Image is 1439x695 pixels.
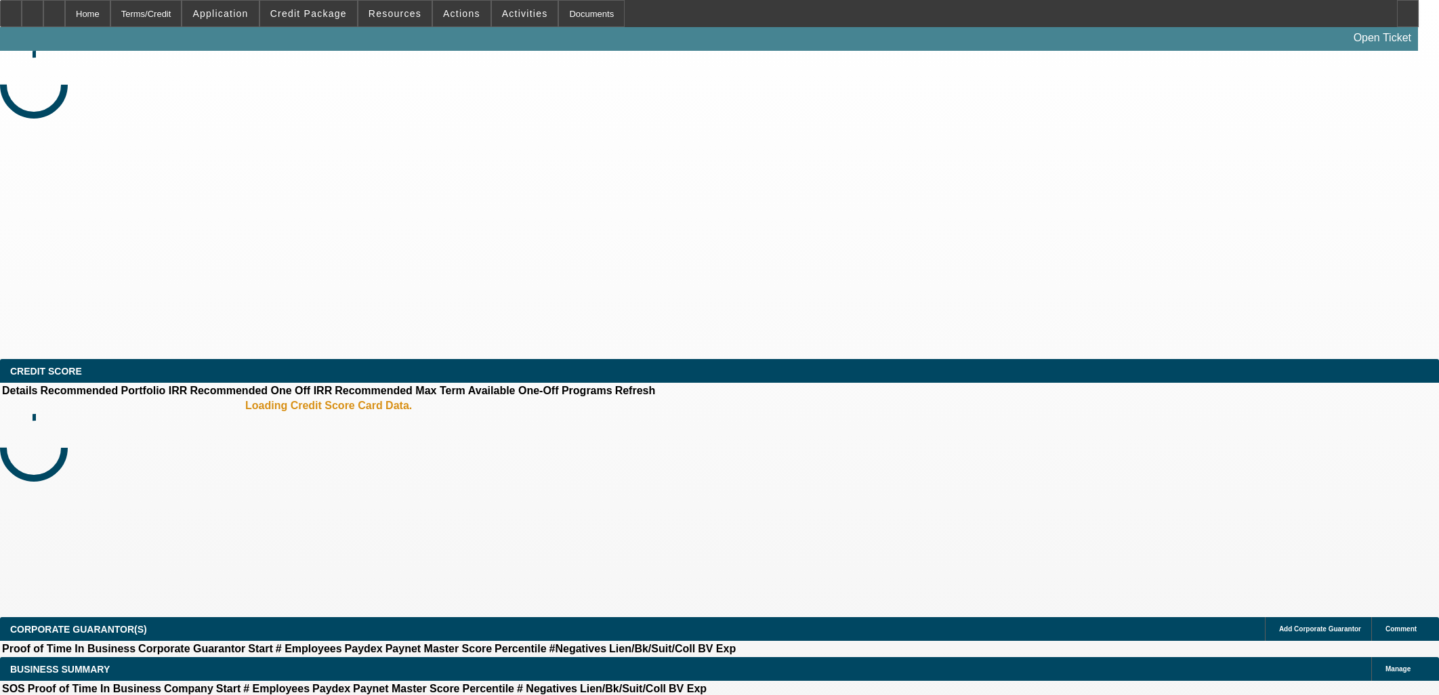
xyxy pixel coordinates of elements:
b: BV Exp [669,683,707,694]
span: BUSINESS SUMMARY [10,664,110,675]
span: Actions [443,8,480,19]
th: Available One-Off Programs [467,384,613,398]
b: Percentile [495,643,546,654]
b: #Negatives [549,643,607,654]
th: Proof of Time In Business [1,642,136,656]
b: Corporate Guarantor [138,643,245,654]
b: Paydex [345,643,383,654]
b: Paynet Master Score [353,683,459,694]
a: Open Ticket [1348,26,1417,49]
th: Details [1,384,38,398]
button: Activities [492,1,558,26]
button: Application [182,1,258,26]
span: Resources [369,8,421,19]
b: BV Exp [698,643,736,654]
b: Company [164,683,213,694]
span: Activities [502,8,548,19]
th: Recommended One Off IRR [189,384,333,398]
span: Add Corporate Guarantor [1279,625,1361,633]
b: Start [248,643,272,654]
span: Application [192,8,248,19]
b: Loading Credit Score Card Data. [245,400,412,412]
b: # Employees [276,643,342,654]
span: CORPORATE GUARANTOR(S) [10,624,147,635]
th: Recommended Portfolio IRR [39,384,188,398]
span: Credit Package [270,8,347,19]
span: Manage [1385,665,1411,673]
span: Comment [1385,625,1417,633]
b: # Negatives [517,683,577,694]
button: Credit Package [260,1,357,26]
th: Refresh [614,384,656,398]
th: Recommended Max Term [334,384,466,398]
button: Resources [358,1,432,26]
button: Actions [433,1,491,26]
span: CREDIT SCORE [10,366,82,377]
b: # Employees [243,683,310,694]
b: Start [216,683,241,694]
b: Paydex [312,683,350,694]
b: Lien/Bk/Suit/Coll [580,683,666,694]
b: Lien/Bk/Suit/Coll [609,643,695,654]
b: Percentile [463,683,514,694]
b: Paynet Master Score [385,643,492,654]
